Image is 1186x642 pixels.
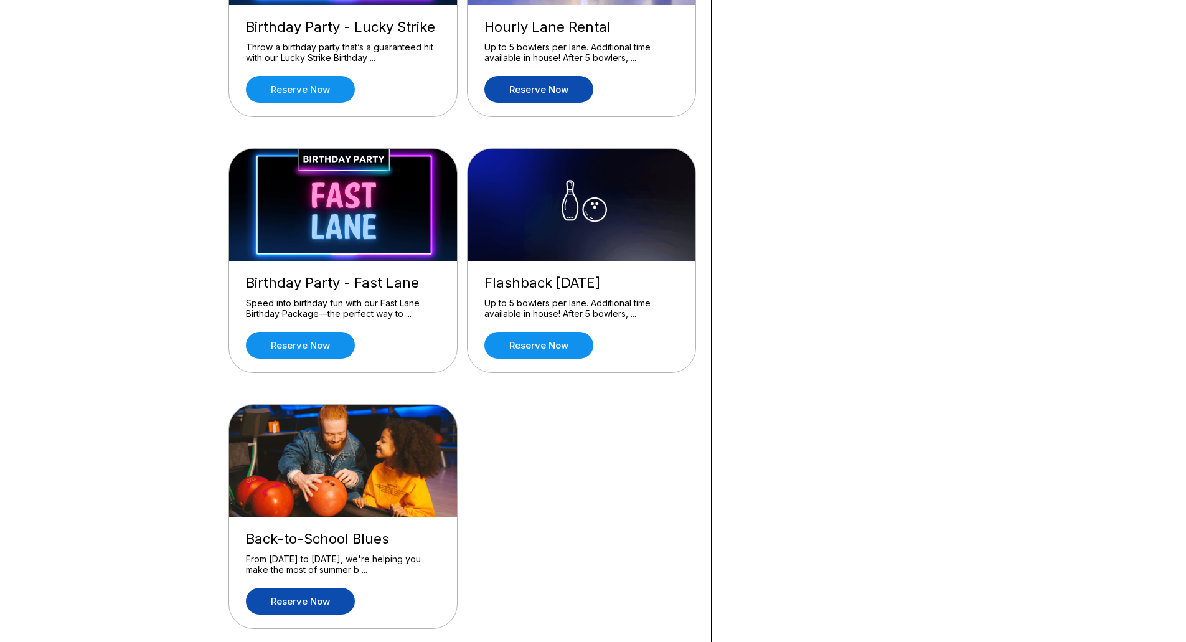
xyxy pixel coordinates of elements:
[484,42,679,64] div: Up to 5 bowlers per lane. Additional time available in house! After 5 bowlers, ...
[484,76,593,103] a: Reserve now
[484,332,593,359] a: Reserve now
[246,554,440,575] div: From [DATE] to [DATE], we're helping you make the most of summer b ...
[229,405,458,517] img: Back-to-School Blues
[246,588,355,615] a: Reserve now
[246,332,355,359] a: Reserve now
[229,149,458,261] img: Birthday Party - Fast Lane
[246,19,440,35] div: Birthday Party - Lucky Strike
[484,19,679,35] div: Hourly Lane Rental
[484,275,679,291] div: Flashback [DATE]
[484,298,679,319] div: Up to 5 bowlers per lane. Additional time available in house! After 5 bowlers, ...
[246,298,440,319] div: Speed into birthday fun with our Fast Lane Birthday Package—the perfect way to ...
[246,76,355,103] a: Reserve now
[246,275,440,291] div: Birthday Party - Fast Lane
[468,149,697,261] img: Flashback Friday
[246,531,440,547] div: Back-to-School Blues
[246,42,440,64] div: Throw a birthday party that’s a guaranteed hit with our Lucky Strike Birthday ...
